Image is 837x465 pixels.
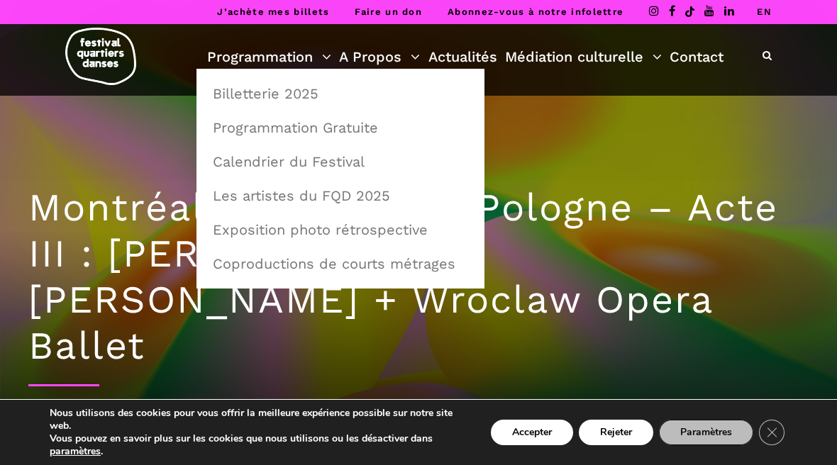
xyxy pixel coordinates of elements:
button: Paramètres [659,420,753,445]
button: paramètres [50,445,101,458]
a: Billetterie 2025 [204,77,477,110]
a: Programmation Gratuite [204,111,477,144]
button: Rejeter [579,420,653,445]
a: Faire un don [355,6,422,17]
a: Abonnez-vous à notre infolettre [448,6,623,17]
a: Calendrier du Festival [204,145,477,178]
a: Médiation culturelle [505,45,662,69]
img: logo-fqd-med [65,28,136,85]
a: EN [757,6,772,17]
a: Coproductions de courts métrages [204,247,477,280]
a: Exposition photo rétrospective [204,213,477,246]
h1: Montréal rencontre la Pologne – Acte III : [PERSON_NAME] + [PERSON_NAME] + Wroclaw Opera Ballet [28,185,809,369]
a: Contact [670,45,724,69]
a: A Propos [339,45,420,69]
a: J’achète mes billets [217,6,329,17]
p: Nous utilisons des cookies pour vous offrir la meilleure expérience possible sur notre site web. [50,407,463,432]
button: Accepter [491,420,573,445]
p: Vous pouvez en savoir plus sur les cookies que nous utilisons ou les désactiver dans . [50,432,463,458]
a: Actualités [428,45,497,69]
a: Les artistes du FQD 2025 [204,179,477,212]
button: Close GDPR Cookie Banner [759,420,785,445]
a: Programmation [207,45,331,69]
